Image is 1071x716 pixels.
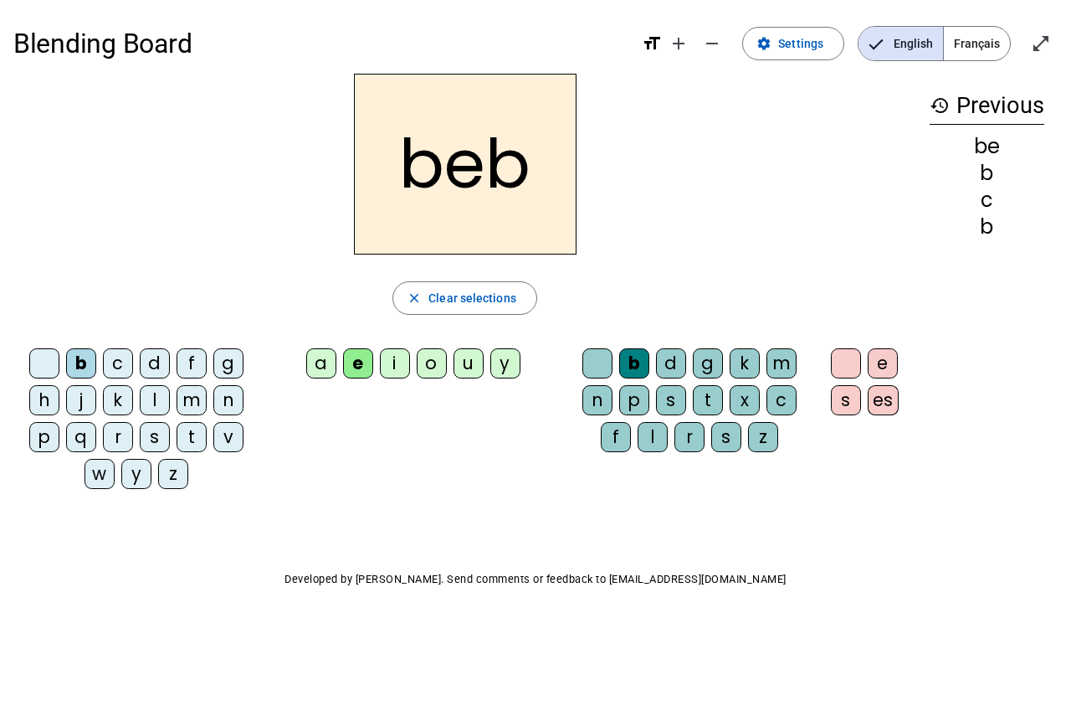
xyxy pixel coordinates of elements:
[1031,33,1051,54] mat-icon: open_in_full
[177,348,207,379] div: f
[656,348,686,379] div: d
[103,348,133,379] div: c
[619,348,649,379] div: b
[695,27,729,60] button: Decrease font size
[742,27,844,60] button: Settings
[66,348,96,379] div: b
[121,459,151,489] div: y
[490,348,520,379] div: y
[158,459,188,489] div: z
[177,422,207,452] div: t
[669,33,689,54] mat-icon: add
[868,348,898,379] div: e
[582,385,612,415] div: n
[858,27,943,60] span: English
[662,27,695,60] button: Increase font size
[778,33,823,54] span: Settings
[354,74,576,255] h2: beb
[930,95,950,116] mat-icon: history
[343,348,373,379] div: e
[103,385,133,415] div: k
[454,348,484,379] div: u
[756,36,771,51] mat-icon: settings
[674,422,705,452] div: r
[13,17,628,70] h1: Blending Board
[85,459,115,489] div: w
[140,348,170,379] div: d
[13,569,1058,590] p: Developed by [PERSON_NAME]. Send comments or feedback to [EMAIL_ADDRESS][DOMAIN_NAME]
[930,190,1044,210] div: c
[858,26,1011,61] mat-button-toggle-group: Language selection
[428,288,516,308] span: Clear selections
[642,33,662,54] mat-icon: format_size
[392,281,537,315] button: Clear selections
[748,422,778,452] div: z
[1024,27,1058,60] button: Enter full screen
[730,348,760,379] div: k
[930,163,1044,183] div: b
[407,291,422,306] mat-icon: close
[711,422,741,452] div: s
[177,385,207,415] div: m
[66,385,96,415] div: j
[693,385,723,415] div: t
[306,348,336,379] div: a
[656,385,686,415] div: s
[103,422,133,452] div: r
[730,385,760,415] div: x
[766,385,797,415] div: c
[930,217,1044,237] div: b
[702,33,722,54] mat-icon: remove
[601,422,631,452] div: f
[930,87,1044,125] h3: Previous
[29,385,59,415] div: h
[930,137,1044,157] div: be
[213,422,243,452] div: v
[766,348,797,379] div: m
[638,422,668,452] div: l
[380,348,410,379] div: i
[944,27,1010,60] span: Français
[66,422,96,452] div: q
[831,385,861,415] div: s
[868,385,899,415] div: es
[417,348,447,379] div: o
[140,422,170,452] div: s
[213,348,243,379] div: g
[140,385,170,415] div: l
[29,422,59,452] div: p
[619,385,649,415] div: p
[213,385,243,415] div: n
[693,348,723,379] div: g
